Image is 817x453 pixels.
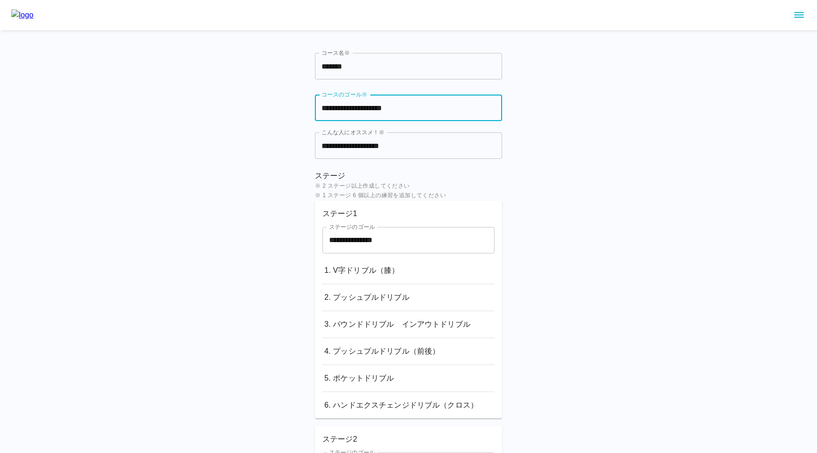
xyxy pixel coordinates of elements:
[324,373,394,384] p: 5. ポケットドリブル
[791,7,807,23] button: sidemenu
[324,319,470,330] p: 3. パウンドドリブル インアウトドリブル
[315,182,502,191] span: ※ 2 ステージ以上作成してください
[324,292,409,303] p: 2. プッシュプルドリブル
[324,400,478,411] p: 6. ハンドエクスチェンジドリブル（クロス）
[324,265,399,276] p: 1. V字ドリブル（膝）
[11,9,34,21] img: logo
[322,434,357,445] p: ステージ 2
[322,128,384,136] label: こんな人にオススメ！※
[322,208,357,219] p: ステージ 1
[322,90,367,98] label: コースのゴール※
[329,223,375,231] label: ステージのゴール
[315,191,502,200] span: ※ 1 ステージ 6 個以上の練習を追加してください
[322,49,350,57] label: コース名※
[324,346,440,357] p: 4. プッシュプルドリブル（前後）
[315,170,502,182] p: ステージ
